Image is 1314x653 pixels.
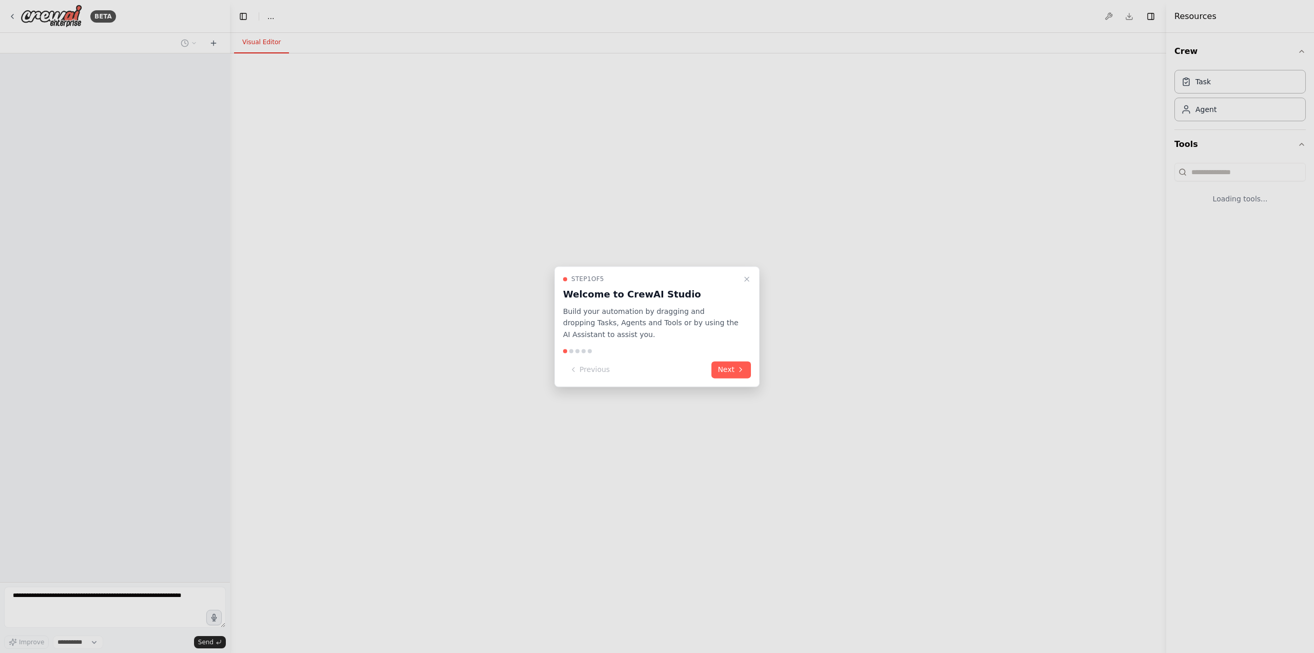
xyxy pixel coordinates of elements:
[711,361,751,378] button: Next
[563,361,616,378] button: Previous
[563,287,739,302] h3: Welcome to CrewAI Studio
[571,275,604,283] span: Step 1 of 5
[236,9,250,24] button: Hide left sidebar
[741,273,753,285] button: Close walkthrough
[563,306,739,341] p: Build your automation by dragging and dropping Tasks, Agents and Tools or by using the AI Assista...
